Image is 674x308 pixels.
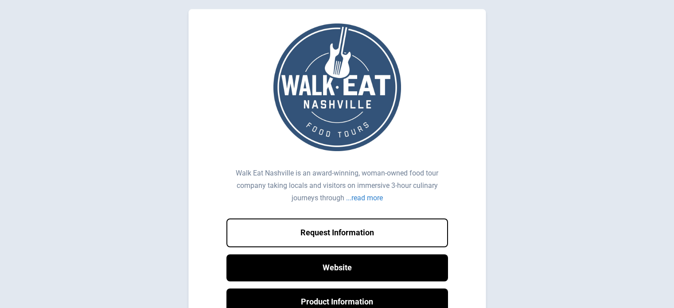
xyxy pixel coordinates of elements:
button: Request Information [226,218,448,247]
div: ...read more [346,194,383,202]
img: Walk Eat Nashville Logo [273,23,401,151]
a: Website [226,254,448,281]
div: Walk Eat Nashville is an award-winning, woman-owned food tour company taking locals and visitors ... [236,169,438,202]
